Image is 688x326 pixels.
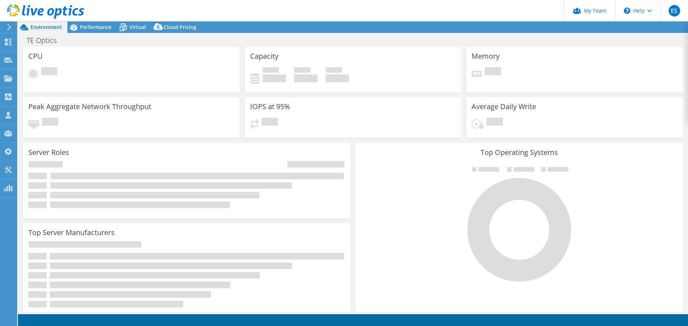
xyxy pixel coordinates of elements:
[250,52,278,60] h3: Capacity
[361,149,678,156] h3: Top Operating Systems
[263,74,286,82] h4: 0 GiB
[326,67,342,74] span: Total
[326,74,349,82] h4: 0 GiB
[294,67,310,74] span: Free
[41,67,57,77] span: Pending
[28,229,115,237] h3: Top Server Manufacturers
[28,103,151,111] h3: Peak Aggregate Network Throughput
[42,118,58,127] span: Pending
[263,67,279,74] span: Used
[80,24,111,30] span: Performance
[30,24,62,30] span: Environment
[485,67,501,77] span: Pending
[262,118,278,127] span: Pending
[487,118,503,127] span: Pending
[28,149,69,156] h3: Server Roles
[23,37,68,44] h1: TE Optics
[129,24,146,30] span: Virtual
[164,24,196,30] span: Cloud Pricing
[294,74,317,82] h4: 0 GiB
[669,5,680,16] span: ES
[472,52,500,60] h3: Memory
[28,52,43,60] h3: CPU
[472,103,536,111] h3: Average Daily Write
[624,8,630,14] svg: \n
[250,103,290,111] h3: IOPS at 95%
